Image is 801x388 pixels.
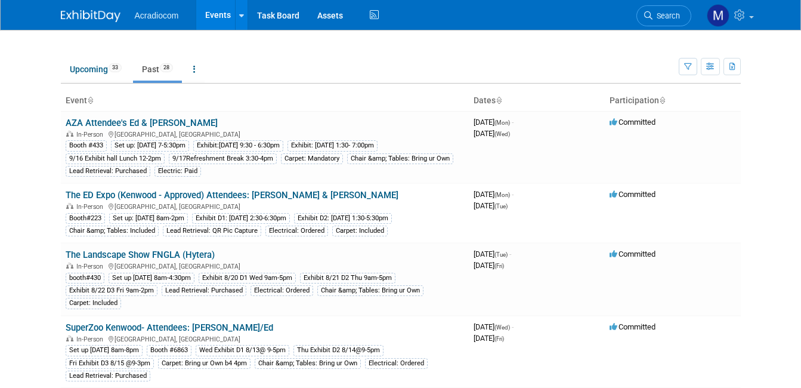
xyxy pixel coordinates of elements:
[474,261,504,270] span: [DATE]
[135,11,179,20] span: Acradiocom
[494,251,508,258] span: (Tue)
[160,63,173,72] span: 28
[659,96,665,105] a: Sort by Participation Type
[66,335,73,341] img: In-Person Event
[193,140,283,151] div: Exhibit:[DATE] 9:30 - 6:30pm
[66,153,165,164] div: 9/16 Exhibit hall Lunch 12-2pm
[512,190,514,199] span: -
[494,192,510,198] span: (Mon)
[610,190,655,199] span: Committed
[494,131,510,137] span: (Wed)
[66,345,143,356] div: Set up [DATE] 8am-8pm
[66,334,464,343] div: [GEOGRAPHIC_DATA], [GEOGRAPHIC_DATA]
[147,345,191,356] div: Booth #6863
[494,335,504,342] span: (Fri)
[66,371,150,381] div: Lead Retrieval: Purchased
[66,118,218,128] a: AZA Attendee's Ed & [PERSON_NAME]
[66,285,157,296] div: Exhibit 8/22 D3 Fri 9am-2pm
[87,96,93,105] a: Sort by Event Name
[66,203,73,209] img: In-Person Event
[365,358,428,369] div: Electrical: Ordered
[76,263,107,270] span: In-Person
[294,213,392,224] div: Exhibit D2: [DATE] 1:30-5:30pm
[494,263,504,269] span: (Fri)
[707,4,729,27] img: Mike Pascuzzi
[66,201,464,211] div: [GEOGRAPHIC_DATA], [GEOGRAPHIC_DATA]
[317,285,423,296] div: Chair &amp; Tables: Bring ur Own
[293,345,384,356] div: Thu Exhibit D2 8/14@9-5pm
[66,261,464,270] div: [GEOGRAPHIC_DATA], [GEOGRAPHIC_DATA]
[199,273,296,284] div: Exhibit 8/20 D1 Wed 9am-5pm
[512,322,514,331] span: -
[300,273,395,284] div: Exhibit 8/21 D2 Thu 9am-5pm
[474,129,510,138] span: [DATE]
[196,345,289,356] div: Wed Exhibit D1 8/13@ 9-5pm
[494,203,508,210] span: (Tue)
[66,298,121,309] div: Carpet: Included
[66,263,73,269] img: In-Person Event
[66,250,215,260] a: The Landscape Show FNGLA (Hytera)
[512,118,514,127] span: -
[332,226,388,236] div: Carpet: Included
[76,131,107,138] span: In-Person
[250,285,313,296] div: Electrical: Ordered
[76,203,107,211] span: In-Person
[474,322,514,331] span: [DATE]
[109,213,188,224] div: Set up: [DATE] 8am-2pm
[66,129,464,138] div: [GEOGRAPHIC_DATA], [GEOGRAPHIC_DATA]
[474,118,514,127] span: [DATE]
[133,58,182,81] a: Past28
[109,63,122,72] span: 33
[163,226,261,236] div: Lead Retrieval: QR Pic Capture
[509,250,511,258] span: -
[287,140,378,151] div: Exhibit: [DATE] 1:30- 7:00pm
[636,5,691,26] a: Search
[474,190,514,199] span: [DATE]
[66,226,159,236] div: Chair &amp; Tables: Included
[169,153,277,164] div: 9/17Refreshment Break 3:30-4pm
[494,119,510,126] span: (Mon)
[61,91,469,111] th: Event
[66,166,150,177] div: Lead Retrieval: Purchased
[158,358,250,369] div: Carpet: Bring ur Own b4 4pm
[192,213,290,224] div: Exhibit D1: [DATE] 2:30-6:30pm
[281,153,343,164] div: Carpet: Mandatory
[469,91,605,111] th: Dates
[76,335,107,343] span: In-Person
[154,166,201,177] div: Electric: Paid
[162,285,246,296] div: Lead Retrieval: Purchased
[610,118,655,127] span: Committed
[61,10,120,22] img: ExhibitDay
[66,131,73,137] img: In-Person Event
[111,140,189,151] div: Set up: [DATE] 7-5:30pm
[66,358,154,369] div: Fri Exhibit D3 8/15 @9-3pm
[66,190,398,201] a: The ED Expo (Kenwood - Approved) Attendees: [PERSON_NAME] & [PERSON_NAME]
[66,322,273,333] a: SuperZoo Kenwood- Attendees: [PERSON_NAME]/Ed
[474,334,504,343] span: [DATE]
[496,96,502,105] a: Sort by Start Date
[66,213,105,224] div: Booth#223
[494,324,510,331] span: (Wed)
[265,226,328,236] div: Electrical: Ordered
[255,358,361,369] div: Chair &amp; Tables: Bring ur Own
[605,91,741,111] th: Participation
[109,273,194,284] div: Set up [DATE] 8am-4:30pm
[474,201,508,210] span: [DATE]
[66,273,104,284] div: booth#430
[610,250,655,258] span: Committed
[652,11,680,20] span: Search
[610,322,655,331] span: Committed
[66,140,107,151] div: Booth #433
[61,58,131,81] a: Upcoming33
[474,250,511,258] span: [DATE]
[347,153,453,164] div: Chair &amp; Tables: Bring ur Own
